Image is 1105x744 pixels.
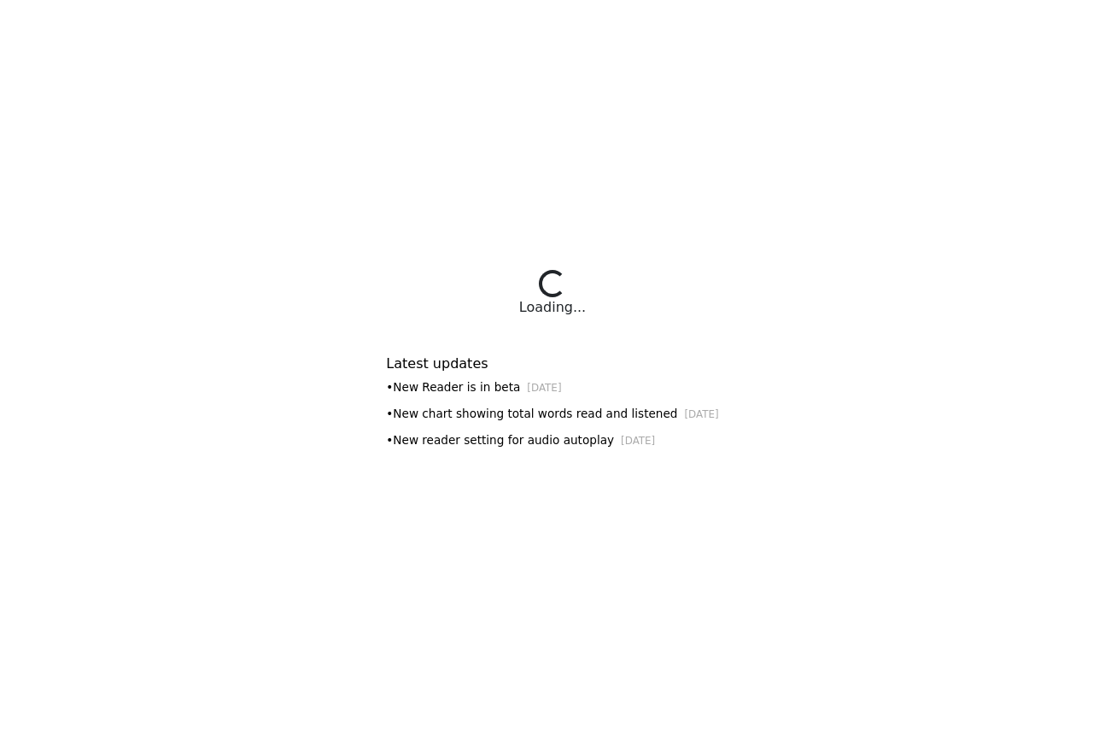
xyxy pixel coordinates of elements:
small: [DATE] [684,408,718,420]
small: [DATE] [527,382,561,394]
div: • New Reader is in beta [386,378,718,396]
div: Loading... [519,297,586,318]
div: • New reader setting for audio autoplay [386,431,718,449]
small: [DATE] [621,435,655,447]
div: • New chart showing total words read and listened [386,405,718,423]
h6: Latest updates [386,355,718,372]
